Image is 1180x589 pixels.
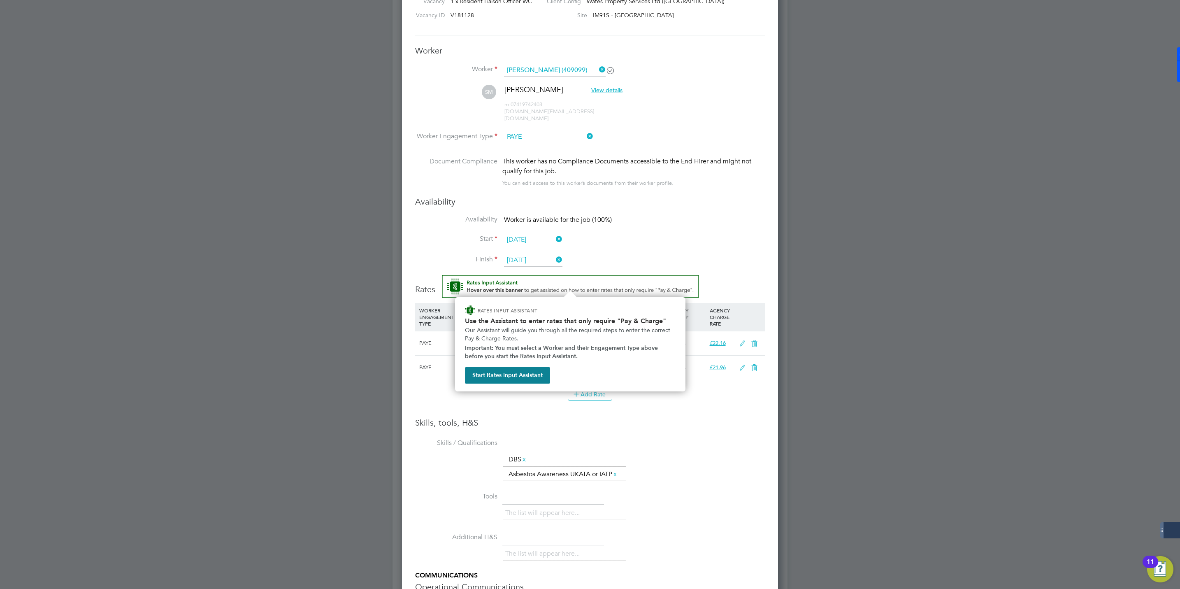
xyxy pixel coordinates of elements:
label: Availability [415,215,497,224]
div: How to input Rates that only require Pay & Charge [455,297,685,391]
div: This worker has no Compliance Documents accessible to the End Hirer and might not qualify for thi... [502,156,765,176]
label: Finish [415,255,497,264]
input: Select one [504,234,562,246]
a: x [521,454,527,465]
span: Worker is available for the job (100%) [504,216,612,224]
span: 07419742403 [504,101,542,108]
p: RATES INPUT ASSISTANT [478,307,581,314]
span: View details [591,86,623,94]
span: [DOMAIN_NAME][EMAIL_ADDRESS][DOMAIN_NAME] [504,108,594,122]
label: Document Compliance [415,156,497,186]
button: Rate Assistant [442,275,699,298]
h3: Availability [415,196,765,207]
button: Add Rate [568,388,612,401]
img: ENGAGE Assistant Icon [465,305,475,315]
input: Select one [504,254,562,267]
label: Site [540,12,587,19]
h3: Skills, tools, H&S [415,417,765,428]
h3: Rates [415,275,765,295]
label: Skills / Qualifications [415,439,497,447]
label: Tools [415,492,497,501]
li: Asbestos Awareness UKATA or IATP [505,469,621,480]
strong: Important: You must select a Worker and their Engagement Type above before you start the Rates In... [465,345,660,360]
input: Select one [504,131,593,143]
div: AGENCY MARKUP [666,303,708,324]
span: [PERSON_NAME] [504,85,563,94]
input: Search for... [504,64,606,77]
label: Worker [415,65,497,74]
li: The list will appear here... [505,548,583,559]
li: DBS [505,454,530,465]
h3: Worker [415,45,765,56]
span: £22.16 [710,340,726,347]
a: x [612,469,618,480]
div: PAYE [417,356,459,379]
div: 11 [1147,562,1154,573]
span: m: [504,101,511,108]
span: £21.96 [710,364,726,371]
label: Vacancy ID [412,12,445,19]
button: Open Resource Center, 11 new notifications [1147,556,1173,582]
h2: Use the Assistant to enter rates that only require "Pay & Charge" [465,317,676,325]
span: V181128 [451,12,474,19]
p: Our Assistant will guide you through all the required steps to enter the correct Pay & Charge Rates. [465,326,676,342]
div: WORKER ENGAGEMENT TYPE [417,303,459,331]
label: Worker Engagement Type [415,132,497,141]
div: AGENCY CHARGE RATE [708,303,735,331]
label: Additional H&S [415,533,497,542]
span: IM91S - [GEOGRAPHIC_DATA] [593,12,674,19]
label: Start [415,235,497,243]
h5: COMMUNICATIONS [415,571,765,580]
div: You can edit access to this worker’s documents from their worker profile. [502,178,674,188]
li: The list will appear here... [505,508,583,519]
button: Start Rates Input Assistant [465,367,550,384]
span: SM [482,85,496,99]
div: PAYE [417,331,459,355]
